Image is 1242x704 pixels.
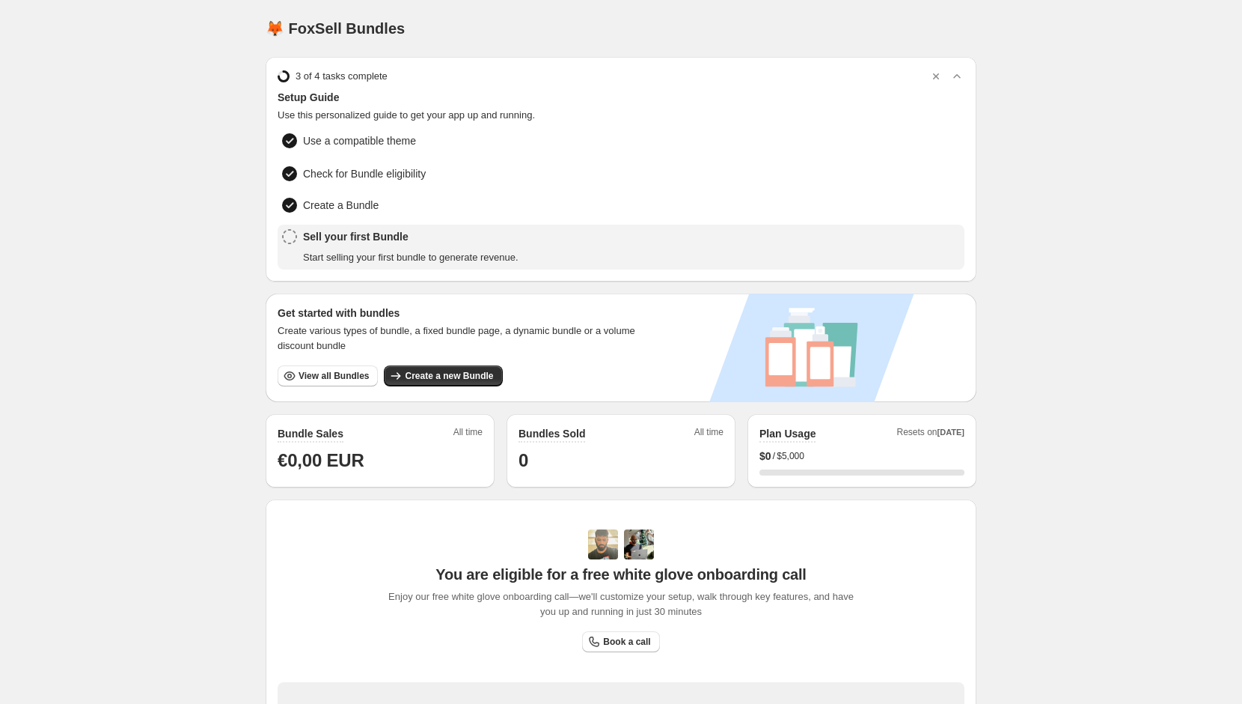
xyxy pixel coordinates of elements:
h2: Bundle Sales [278,426,343,441]
button: View all Bundles [278,365,378,386]
span: 3 of 4 tasks complete [296,69,388,84]
h2: Bundles Sold [518,426,585,441]
span: Start selling your first bundle to generate revenue. [303,250,518,265]
h1: 🦊 FoxSell Bundles [266,19,405,37]
span: All time [694,426,724,443]
span: Use this personalized guide to get your app up and running. [278,108,964,123]
span: Check for Bundle eligibility [303,166,426,181]
span: Create a new Bundle [405,370,493,382]
span: View all Bundles [299,370,369,382]
span: Resets on [897,426,965,443]
span: Use a compatible theme [303,133,863,148]
span: [DATE] [937,428,964,437]
span: You are eligible for a free white glove onboarding call [435,565,806,583]
h1: 0 [518,449,724,473]
span: Create various types of bundle, a fixed bundle page, a dynamic bundle or a volume discount bundle [278,324,649,353]
h3: Get started with bundles [278,306,649,321]
span: $5,000 [777,450,804,462]
span: Sell your first Bundle [303,229,518,244]
span: $ 0 [759,449,771,464]
img: Prakhar [624,529,654,559]
h2: Plan Usage [759,426,816,441]
img: Adi [588,529,618,559]
h1: €0,00 EUR [278,449,483,473]
span: Enjoy our free white glove onboarding call—we'll customize your setup, walk through key features,... [381,589,862,619]
span: Create a Bundle [303,198,379,213]
span: Book a call [603,636,650,648]
span: Setup Guide [278,90,964,105]
a: Book a call [582,631,659,652]
button: Create a new Bundle [384,365,502,386]
div: / [759,449,964,464]
span: All time [453,426,483,443]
